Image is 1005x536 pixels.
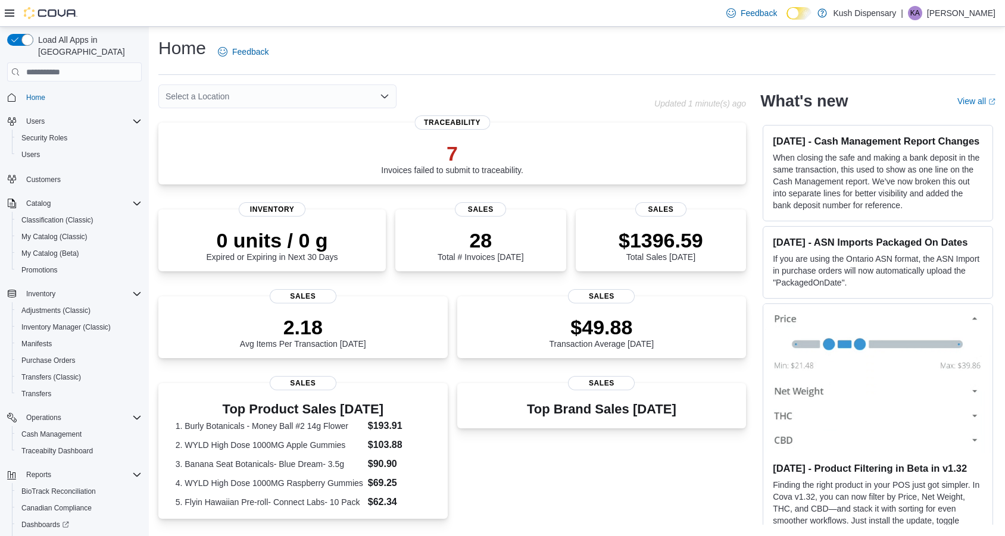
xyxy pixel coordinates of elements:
[901,6,903,20] p: |
[17,303,95,318] a: Adjustments (Classic)
[380,92,389,101] button: Open list of options
[21,322,111,332] span: Inventory Manager (Classic)
[21,196,55,211] button: Catalog
[17,131,142,145] span: Security Roles
[213,40,273,64] a: Feedback
[17,353,80,368] a: Purchase Orders
[12,130,146,146] button: Security Roles
[21,114,49,128] button: Users
[17,484,101,499] a: BioTrack Reconciliation
[833,6,896,20] p: Kush Dispensary
[26,413,61,422] span: Operations
[741,7,777,19] span: Feedback
[12,426,146,443] button: Cash Management
[12,302,146,319] button: Adjustments (Classic)
[773,462,983,474] h3: [DATE] - Product Filtering in Beta in v1.32
[17,444,98,458] a: Traceabilty Dashboard
[722,1,782,25] a: Feedback
[176,477,363,489] dt: 4. WYLD High Dose 1000MG Raspberry Gummies
[17,387,142,401] span: Transfers
[773,253,983,289] p: If you are using the Ontario ASN format, the ASN Import in purchase orders will now automatically...
[17,337,142,351] span: Manifests
[26,289,55,299] span: Inventory
[239,202,305,217] span: Inventory
[240,315,366,339] p: 2.18
[17,148,45,162] a: Users
[2,89,146,106] button: Home
[17,131,72,145] a: Security Roles
[17,230,142,244] span: My Catalog (Classic)
[21,133,67,143] span: Security Roles
[12,146,146,163] button: Users
[760,92,848,111] h2: What's new
[527,402,676,416] h3: Top Brand Sales [DATE]
[381,142,523,165] p: 7
[17,370,142,384] span: Transfers (Classic)
[381,142,523,175] div: Invoices failed to submit to traceability.
[957,96,995,106] a: View allExternal link
[21,249,79,258] span: My Catalog (Beta)
[414,115,490,130] span: Traceability
[910,6,920,20] span: KA
[176,420,363,432] dt: 1. Burly Botanicals - Money Ball #2 14g Flower
[176,458,363,470] dt: 3. Banana Seat Botanicals- Blue Dream- 3.5g
[21,339,52,349] span: Manifests
[550,315,654,349] div: Transaction Average [DATE]
[988,98,995,105] svg: External link
[21,372,81,382] span: Transfers (Classic)
[21,265,58,275] span: Promotions
[21,196,142,211] span: Catalog
[2,466,146,483] button: Reports
[17,148,142,162] span: Users
[270,376,336,390] span: Sales
[368,495,430,509] dd: $62.34
[21,410,142,425] span: Operations
[2,409,146,426] button: Operations
[21,215,93,225] span: Classification (Classic)
[26,117,45,126] span: Users
[12,352,146,369] button: Purchase Orders
[17,353,142,368] span: Purchase Orders
[438,228,523,252] p: 28
[176,402,430,416] h3: Top Product Sales [DATE]
[2,170,146,187] button: Customers
[635,202,686,217] span: Sales
[21,171,142,186] span: Customers
[176,439,363,451] dt: 2. WYLD High Dose 1000MG Apple Gummies
[927,6,995,20] p: [PERSON_NAME]
[17,320,142,334] span: Inventory Manager (Classic)
[17,427,86,441] a: Cash Management
[2,286,146,302] button: Inventory
[773,135,983,147] h3: [DATE] - Cash Management Report Changes
[17,444,142,458] span: Traceabilty Dashboard
[12,369,146,385] button: Transfers (Classic)
[455,202,506,217] span: Sales
[207,228,338,262] div: Expired or Expiring in Next 30 Days
[17,213,98,227] a: Classification (Classic)
[550,315,654,339] p: $49.88
[908,6,922,20] div: Katy Anderson
[12,319,146,336] button: Inventory Manager (Classic)
[12,228,146,245] button: My Catalog (Classic)
[26,199,51,208] span: Catalog
[21,487,96,496] span: BioTrack Reconciliation
[21,90,50,105] a: Home
[21,287,60,301] button: Inventory
[2,113,146,130] button: Users
[26,470,51,479] span: Reports
[26,175,61,184] span: Customers
[21,90,142,105] span: Home
[158,36,206,60] h1: Home
[17,387,56,401] a: Transfers
[21,410,66,425] button: Operations
[368,476,430,490] dd: $69.25
[12,443,146,459] button: Traceabilty Dashboard
[619,228,703,252] p: $1396.59
[17,518,142,532] span: Dashboards
[21,468,56,482] button: Reports
[17,303,142,318] span: Adjustments (Classic)
[21,503,92,513] span: Canadian Compliance
[17,320,116,334] a: Inventory Manager (Classic)
[17,263,142,277] span: Promotions
[17,484,142,499] span: BioTrack Reconciliation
